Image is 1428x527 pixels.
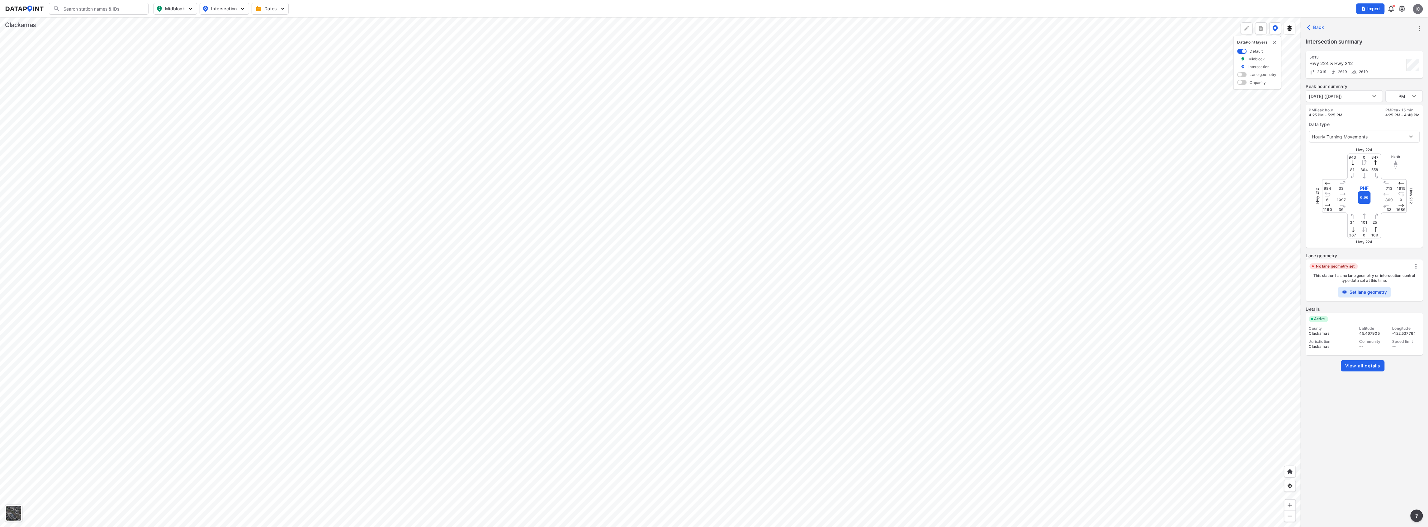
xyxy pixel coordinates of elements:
button: more [1411,510,1423,522]
div: -122.537764 [1393,331,1420,336]
img: data-point-layers.37681fc9.svg [1273,25,1278,31]
p: DataPoint layers [1237,40,1277,45]
div: Hourly Turning Movements [1309,131,1420,142]
div: Hwy 224 & Hwy 212 [1310,60,1405,67]
img: ZvzfEJKXnyWIrJytrsY285QMwk63cM6Drc+sIAAAAASUVORK5CYII= [1287,502,1293,508]
a: Import [1356,3,1388,13]
span: 2019 [1337,69,1348,74]
img: 8A77J+mXikMhHQAAAAASUVORK5CYII= [1388,5,1395,12]
img: map_pin_mid.602f9df1.svg [156,5,163,12]
label: PM Peak 15 min [1385,108,1420,113]
img: zeq5HYn9AnE9l6UmnFLPAAAAAElFTkSuQmCC [1287,483,1293,489]
div: Longitude [1393,326,1420,331]
div: Toggle basemap [5,505,22,522]
span: Back [1308,24,1324,30]
button: Set lane geometry [1338,287,1391,297]
img: +Dz8AAAAASUVORK5CYII= [1244,25,1250,31]
button: Midblock [154,3,197,15]
label: Lane geometry [1250,72,1277,77]
div: Clackamas [1309,331,1354,336]
span: 4:25 PM - 5:25 PM [1309,113,1343,117]
div: 45.407905 [1359,331,1387,336]
label: Capacity [1250,80,1266,85]
button: External layers [1284,22,1296,34]
label: Midblock [1249,56,1265,62]
img: dataPointLogo.9353c09d.svg [5,6,44,12]
img: MAAAAAElFTkSuQmCC [1287,513,1293,519]
label: Details [1306,306,1423,312]
div: Clackamas [1309,344,1354,349]
button: Dates [252,3,289,15]
span: Midblock [156,5,193,12]
img: 5YPKRKmlfpI5mqlR8AD95paCi+0kK1fRFDJSaMmawlwaeJcJwk9O2fotCW5ve9gAAAAASUVORK5CYII= [280,6,286,12]
img: xqJnZQTG2JQi0x5lvmkeSNbbgIiQD62bqHG8IfrOzanD0FsRdYrij6fAAAAAElFTkSuQmCC [1258,25,1264,31]
span: View all details [1345,363,1381,369]
img: 0bknt1LldMgvHLvDs8Qf6yBtfwN9HQAAAAAASUVORK5CYII= [1342,290,1347,295]
button: more [1255,22,1267,34]
label: Default [1250,49,1263,54]
button: Import [1356,3,1385,14]
span: Active [1312,316,1328,322]
div: View my location [1284,480,1296,492]
span: 2019 [1357,69,1368,74]
span: ? [1414,512,1419,520]
div: Jurisdiction [1309,339,1354,344]
input: Search [60,4,144,14]
button: DataPoint layers [1270,22,1281,34]
img: map_pin_int.54838e6b.svg [202,5,209,12]
label: PM Peak hour [1309,108,1343,113]
span: 2019 [1316,69,1327,74]
div: -- [1393,344,1420,349]
button: delete [1272,40,1277,45]
button: more [1414,23,1425,34]
span: Dates [257,6,285,12]
div: PM [1386,90,1423,102]
label: Data type [1309,121,1420,128]
img: calendar-gold.39a51dde.svg [256,6,262,12]
div: Latitude [1359,326,1387,331]
span: Hwy 212 [1315,188,1320,204]
div: -- [1359,344,1387,349]
img: close-external-leyer.3061a1c7.svg [1272,40,1277,45]
div: Home [1284,466,1296,478]
div: Clackamas [5,21,36,29]
img: file_add.62c1e8a2.svg [1361,6,1366,11]
div: [DATE] ([DATE]) [1306,90,1383,102]
img: cids17cp3yIFEOpj3V8A9qJSH103uA521RftCD4eeui4ksIb+krbm5XvIjxD52OS6NWLn9gAAAAAElFTkSuQmCC [1398,5,1406,12]
img: 5YPKRKmlfpI5mqlR8AD95paCi+0kK1fRFDJSaMmawlwaeJcJwk9O2fotCW5ve9gAAAAASUVORK5CYII= [187,6,194,12]
img: vertical_dots.6d2e40ca.svg [1413,263,1419,269]
img: marker_Midblock.5ba75e30.svg [1241,56,1245,62]
span: Import [1360,6,1381,12]
label: Intersection summary [1306,37,1423,46]
img: Pedestrian count [1331,69,1337,75]
img: +XpAUvaXAN7GudzAAAAAElFTkSuQmCC [1287,469,1293,475]
label: Set lane geometry [1350,289,1387,295]
div: Speed limit [1393,339,1420,344]
p: This station has no lane geometry or intersection control type data set at this time. [1310,273,1419,283]
span: Intersection [202,5,245,12]
div: Community [1359,339,1387,344]
label: No lane geometry set [1316,264,1355,269]
img: 5YPKRKmlfpI5mqlR8AD95paCi+0kK1fRFDJSaMmawlwaeJcJwk9O2fotCW5ve9gAAAAASUVORK5CYII= [239,6,246,12]
div: Polygon tool [1241,22,1253,34]
div: IC [1413,4,1423,14]
span: 4:25 PM - 4:40 PM [1385,113,1420,117]
div: County [1309,326,1354,331]
label: Lane geometry [1306,253,1423,259]
img: marker_Intersection.6861001b.svg [1241,64,1245,69]
button: Intersection [200,3,249,15]
span: Hwy 224 [1356,147,1373,152]
div: 5013 [1310,55,1405,60]
div: Zoom in [1284,499,1296,511]
button: Back [1306,22,1327,32]
img: Turning count [1310,69,1316,75]
div: Zoom out [1284,510,1296,522]
img: Bicycle count [1351,69,1357,75]
label: Peak hour summary [1306,83,1423,90]
img: layers.ee07997e.svg [1287,25,1293,31]
span: Hwy 212 [1409,188,1414,204]
label: Intersection [1249,64,1270,69]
